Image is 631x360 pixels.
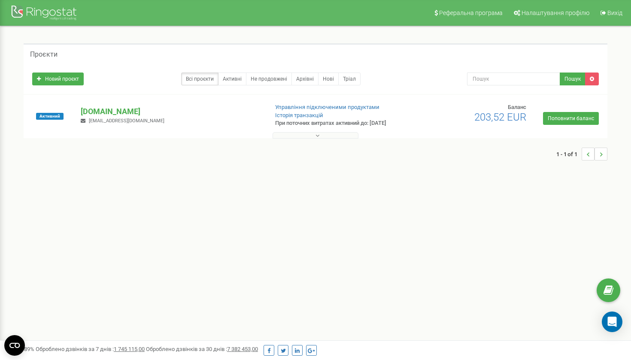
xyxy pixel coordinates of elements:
[275,112,323,118] a: Історія транзакцій
[318,73,339,85] a: Нові
[560,73,585,85] button: Пошук
[291,73,319,85] a: Архівні
[338,73,361,85] a: Тріал
[543,112,599,125] a: Поповнити баланс
[467,73,561,85] input: Пошук
[556,148,582,160] span: 1 - 1 of 1
[32,73,84,85] a: Новий проєкт
[181,73,218,85] a: Всі проєкти
[114,346,145,352] u: 1 745 115,00
[508,104,526,110] span: Баланс
[227,346,258,352] u: 7 382 453,00
[30,51,58,58] h5: Проєкти
[474,111,526,123] span: 203,52 EUR
[602,312,622,332] div: Open Intercom Messenger
[146,346,258,352] span: Оброблено дзвінків за 30 днів :
[89,118,164,124] span: [EMAIL_ADDRESS][DOMAIN_NAME]
[4,335,25,356] button: Open CMP widget
[36,346,145,352] span: Оброблено дзвінків за 7 днів :
[522,9,589,16] span: Налаштування профілю
[275,119,407,127] p: При поточних витратах активний до: [DATE]
[81,106,261,117] p: [DOMAIN_NAME]
[275,104,379,110] a: Управління підключеними продуктами
[218,73,246,85] a: Активні
[607,9,622,16] span: Вихід
[439,9,503,16] span: Реферальна програма
[36,113,64,120] span: Активний
[556,139,607,169] nav: ...
[246,73,292,85] a: Не продовжені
